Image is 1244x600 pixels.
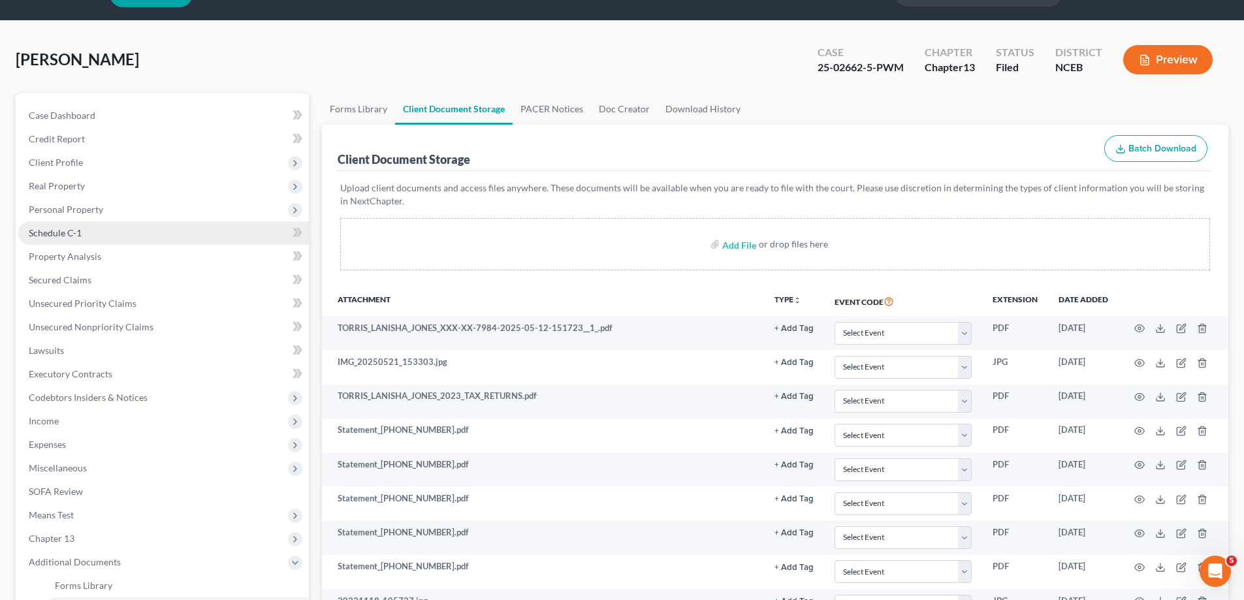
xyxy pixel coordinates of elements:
[925,60,975,75] div: Chapter
[513,93,591,125] a: PACER Notices
[29,204,103,215] span: Personal Property
[1226,556,1237,566] span: 5
[18,480,309,503] a: SOFA Review
[774,492,814,505] a: + Add Tag
[774,560,814,573] a: + Add Tag
[996,60,1034,75] div: Filed
[774,296,801,304] button: TYPEunfold_more
[1048,452,1119,486] td: [DATE]
[774,356,814,368] a: + Add Tag
[759,238,828,251] div: or drop files here
[1200,556,1231,587] iframe: Intercom live chat
[29,439,66,450] span: Expenses
[774,392,814,401] button: + Add Tag
[322,93,395,125] a: Forms Library
[774,495,814,503] button: + Add Tag
[774,461,814,469] button: + Add Tag
[322,452,764,486] td: Statement_[PHONE_NUMBER].pdf
[29,227,82,238] span: Schedule C-1
[982,350,1048,384] td: JPG
[982,486,1048,520] td: PDF
[18,245,309,268] a: Property Analysis
[29,509,74,520] span: Means Test
[982,555,1048,589] td: PDF
[818,60,904,75] div: 25-02662-5-PWM
[1104,135,1207,163] button: Batch Download
[29,415,59,426] span: Income
[963,61,975,73] span: 13
[18,315,309,339] a: Unsecured Nonpriority Claims
[29,251,101,262] span: Property Analysis
[29,274,91,285] span: Secured Claims
[322,418,764,452] td: Statement_[PHONE_NUMBER].pdf
[774,529,814,537] button: + Add Tag
[322,385,764,418] td: TORRIS_LANISHA_JONES_2023_TAX_RETURNS.pdf
[18,292,309,315] a: Unsecured Priority Claims
[774,322,814,334] a: + Add Tag
[322,555,764,589] td: Statement_[PHONE_NUMBER].pdf
[774,424,814,436] a: + Add Tag
[1048,486,1119,520] td: [DATE]
[340,182,1210,208] p: Upload client documents and access files anywhere. These documents will be available when you are...
[55,580,112,591] span: Forms Library
[29,556,121,567] span: Additional Documents
[18,268,309,292] a: Secured Claims
[774,324,814,333] button: + Add Tag
[18,127,309,151] a: Credit Report
[1055,45,1102,60] div: District
[824,286,982,316] th: Event Code
[322,350,764,384] td: IMG_20250521_153303.jpg
[322,316,764,350] td: TORRIS_LANISHA_JONES_XXX-XX-7984-2025-05-12-151723__1_.pdf
[982,520,1048,554] td: PDF
[1048,418,1119,452] td: [DATE]
[29,321,153,332] span: Unsecured Nonpriority Claims
[1128,143,1196,154] span: Batch Download
[18,339,309,362] a: Lawsuits
[658,93,748,125] a: Download History
[982,316,1048,350] td: PDF
[1123,45,1213,74] button: Preview
[793,296,801,304] i: unfold_more
[18,362,309,386] a: Executory Contracts
[982,452,1048,486] td: PDF
[996,45,1034,60] div: Status
[29,486,83,497] span: SOFA Review
[774,358,814,367] button: + Add Tag
[1055,60,1102,75] div: NCEB
[1048,286,1119,316] th: Date added
[29,462,87,473] span: Miscellaneous
[818,45,904,60] div: Case
[16,50,139,69] span: [PERSON_NAME]
[18,221,309,245] a: Schedule C-1
[338,151,470,167] div: Client Document Storage
[982,418,1048,452] td: PDF
[29,110,95,121] span: Case Dashboard
[1048,555,1119,589] td: [DATE]
[925,45,975,60] div: Chapter
[322,520,764,554] td: Statement_[PHONE_NUMBER].pdf
[29,533,74,544] span: Chapter 13
[774,563,814,572] button: + Add Tag
[774,390,814,402] a: + Add Tag
[395,93,513,125] a: Client Document Storage
[774,458,814,471] a: + Add Tag
[29,368,112,379] span: Executory Contracts
[982,385,1048,418] td: PDF
[29,157,83,168] span: Client Profile
[18,104,309,127] a: Case Dashboard
[774,427,814,435] button: + Add Tag
[1048,385,1119,418] td: [DATE]
[322,486,764,520] td: Statement_[PHONE_NUMBER].pdf
[982,286,1048,316] th: Extension
[29,345,64,356] span: Lawsuits
[322,286,764,316] th: Attachment
[29,180,85,191] span: Real Property
[774,526,814,539] a: + Add Tag
[44,574,309,597] a: Forms Library
[1048,316,1119,350] td: [DATE]
[1048,350,1119,384] td: [DATE]
[29,298,136,309] span: Unsecured Priority Claims
[591,93,658,125] a: Doc Creator
[1048,520,1119,554] td: [DATE]
[29,392,148,403] span: Codebtors Insiders & Notices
